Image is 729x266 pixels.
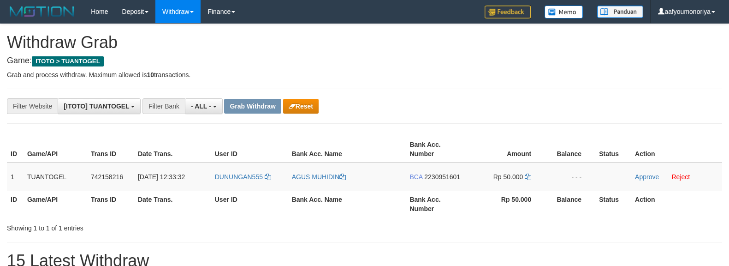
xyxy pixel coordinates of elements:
span: Rp 50.000 [493,173,523,181]
button: Reset [283,99,319,114]
span: 742158216 [91,173,123,181]
img: panduan.png [597,6,643,18]
th: Date Trans. [134,191,211,217]
th: Balance [545,191,595,217]
th: Bank Acc. Name [288,191,406,217]
th: Status [595,191,631,217]
th: Game/API [24,191,87,217]
a: Reject [672,173,690,181]
div: Filter Bank [142,98,185,114]
button: [ITOTO] TUANTOGEL [58,98,141,114]
button: Grab Withdraw [224,99,281,114]
img: Button%20Memo.svg [545,6,583,18]
th: User ID [211,191,288,217]
a: Approve [635,173,659,181]
th: Status [595,136,631,163]
img: Feedback.jpg [485,6,531,18]
button: - ALL - [185,98,222,114]
a: DUNUNGAN555 [215,173,271,181]
th: Balance [545,136,595,163]
th: Action [631,136,722,163]
span: BCA [409,173,422,181]
th: Game/API [24,136,87,163]
h4: Game: [7,56,722,66]
span: - ALL - [191,103,211,110]
th: Bank Acc. Number [406,136,469,163]
th: ID [7,191,24,217]
div: Filter Website [7,98,58,114]
th: Rp 50.000 [469,191,545,217]
th: Bank Acc. Number [406,191,469,217]
span: [ITOTO] TUANTOGEL [64,103,129,110]
a: AGUS MUHIDIN [292,173,346,181]
td: 1 [7,163,24,191]
a: Copy 50000 to clipboard [525,173,531,181]
span: [DATE] 12:33:32 [138,173,185,181]
th: Bank Acc. Name [288,136,406,163]
th: Trans ID [87,136,134,163]
th: Trans ID [87,191,134,217]
h1: Withdraw Grab [7,33,722,52]
th: Date Trans. [134,136,211,163]
span: DUNUNGAN555 [215,173,263,181]
th: Action [631,191,722,217]
span: ITOTO > TUANTOGEL [32,56,104,66]
img: MOTION_logo.png [7,5,77,18]
th: Amount [469,136,545,163]
td: - - - [545,163,595,191]
th: ID [7,136,24,163]
strong: 10 [147,71,154,79]
td: TUANTOGEL [24,163,87,191]
div: Showing 1 to 1 of 1 entries [7,220,297,233]
p: Grab and process withdraw. Maximum allowed is transactions. [7,70,722,79]
th: User ID [211,136,288,163]
span: Copy 2230951601 to clipboard [424,173,460,181]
